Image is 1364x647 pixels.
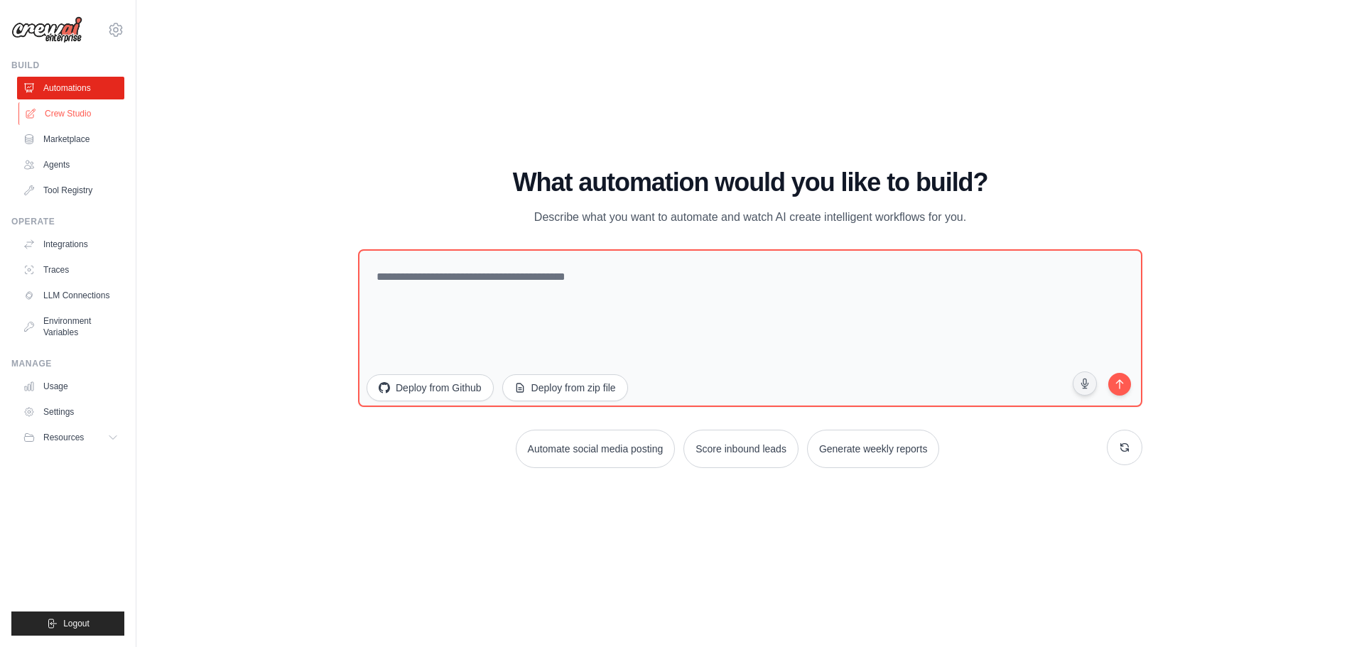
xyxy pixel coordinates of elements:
button: Deploy from zip file [502,374,628,401]
img: Logo [11,16,82,43]
button: Logout [11,611,124,636]
a: Integrations [17,233,124,256]
button: Deploy from Github [367,374,494,401]
a: Tool Registry [17,179,124,202]
span: Resources [43,432,84,443]
button: Resources [17,426,124,449]
a: Automations [17,77,124,99]
h1: What automation would you like to build? [358,168,1142,197]
a: LLM Connections [17,284,124,307]
a: Traces [17,259,124,281]
a: Settings [17,401,124,423]
a: Marketplace [17,128,124,151]
a: Environment Variables [17,310,124,344]
a: Agents [17,153,124,176]
button: Automate social media posting [516,430,676,468]
div: Build [11,60,124,71]
span: Logout [63,618,90,629]
a: Usage [17,375,124,398]
p: Describe what you want to automate and watch AI create intelligent workflows for you. [511,208,989,227]
div: Manage [11,358,124,369]
button: Score inbound leads [683,430,799,468]
a: Crew Studio [18,102,126,125]
button: Generate weekly reports [807,430,940,468]
div: Operate [11,216,124,227]
iframe: Chat Widget [1293,579,1364,647]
